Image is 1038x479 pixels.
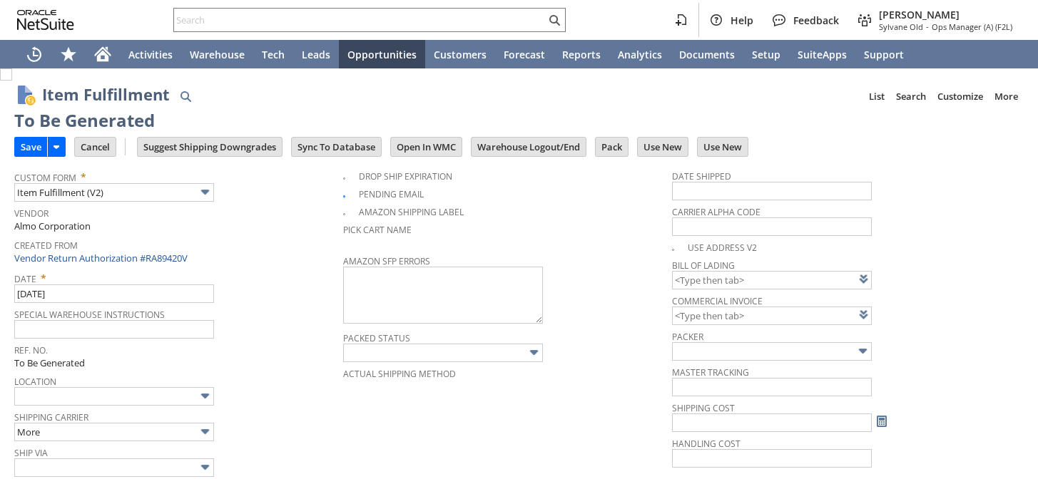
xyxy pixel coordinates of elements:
a: Pick Cart Name [343,224,412,236]
a: Shipping Carrier [14,411,88,423]
input: More [14,423,214,441]
a: Amazon SFP Errors [343,255,430,267]
a: Opportunities [339,40,425,68]
input: Save [15,138,47,156]
img: More Options [197,388,213,404]
a: Master Tracking [672,366,749,378]
a: Pending Email [359,188,424,200]
a: Use Address V2 [688,242,757,254]
span: [PERSON_NAME] [879,8,1012,21]
a: Created From [14,239,78,252]
span: Opportunities [347,48,417,61]
span: SuiteApps [798,48,847,61]
input: Sync To Database [292,138,381,156]
a: Drop Ship Expiration [359,170,452,182]
a: Carrier Alpha Code [672,206,760,218]
span: Ops Manager (A) (F2L) [932,21,1012,32]
span: Almo Corporation [14,220,91,233]
input: <Type then tab> [672,271,872,289]
input: Cancel [75,138,116,156]
a: Packed Status [343,332,410,344]
a: Customize [932,85,989,108]
span: Activities [128,48,173,61]
img: More Options [197,459,213,475]
a: Forecast [495,40,554,68]
a: Documents [671,40,743,68]
a: Warehouse [181,40,253,68]
input: Suggest Shipping Downgrades [138,138,282,156]
a: Activities [120,40,181,68]
input: Open In WMC [391,138,462,156]
a: SuiteApps [789,40,855,68]
a: Analytics [609,40,671,68]
span: Analytics [618,48,662,61]
input: Use New [638,138,688,156]
input: Item Fulfillment (V2) [14,183,214,202]
a: Handling Cost [672,438,741,450]
span: Warehouse [190,48,245,61]
span: Leads [302,48,330,61]
a: Leads [293,40,339,68]
a: Recent Records [17,40,51,68]
img: More Options [855,343,871,359]
a: Bill Of Lading [672,259,735,272]
a: Commercial Invoice [672,295,763,307]
a: Support [855,40,912,68]
svg: Search [546,11,563,29]
span: - [926,21,929,32]
svg: Home [94,46,111,63]
a: Ref. No. [14,344,48,356]
div: Shortcuts [51,40,86,68]
a: Vendor Return Authorization #RA89420V [14,252,188,264]
a: Location [14,376,56,388]
a: Setup [743,40,789,68]
svg: logo [17,10,74,30]
a: Date [14,273,36,285]
a: Tech [253,40,293,68]
img: More Options [526,344,542,361]
a: Vendor [14,207,49,220]
input: Use New [698,138,748,156]
a: Ship Via [14,447,48,459]
img: Quick Find [177,88,194,105]
span: Documents [679,48,735,61]
span: Help [731,14,753,27]
a: Amazon Shipping Label [359,206,464,218]
h1: Item Fulfillment [42,83,170,106]
div: To Be Generated [14,109,155,132]
img: More Options [197,184,213,200]
input: Warehouse Logout/End [472,138,586,156]
a: Packer [672,331,703,343]
a: Reports [554,40,609,68]
a: Search [890,85,932,108]
img: More Options [197,423,213,440]
a: Home [86,40,120,68]
a: Shipping Cost [672,402,735,414]
span: Tech [262,48,285,61]
span: Setup [752,48,780,61]
a: Custom Form [14,172,76,184]
svg: Recent Records [26,46,43,63]
a: Customers [425,40,495,68]
a: More [989,85,1024,108]
a: Special Warehouse Instructions [14,309,165,321]
a: List [863,85,890,108]
span: Forecast [504,48,545,61]
span: Feedback [793,14,839,27]
a: Date Shipped [672,170,731,182]
span: Support [864,48,904,61]
a: Actual Shipping Method [343,368,456,380]
span: Sylvane Old [879,21,923,32]
svg: Shortcuts [60,46,77,63]
a: Calculate [874,413,890,429]
input: Search [174,11,546,29]
input: <Type then tab> [672,307,872,325]
span: To Be Generated [14,356,85,369]
span: Customers [434,48,487,61]
input: Pack [596,138,628,156]
span: Reports [562,48,601,61]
